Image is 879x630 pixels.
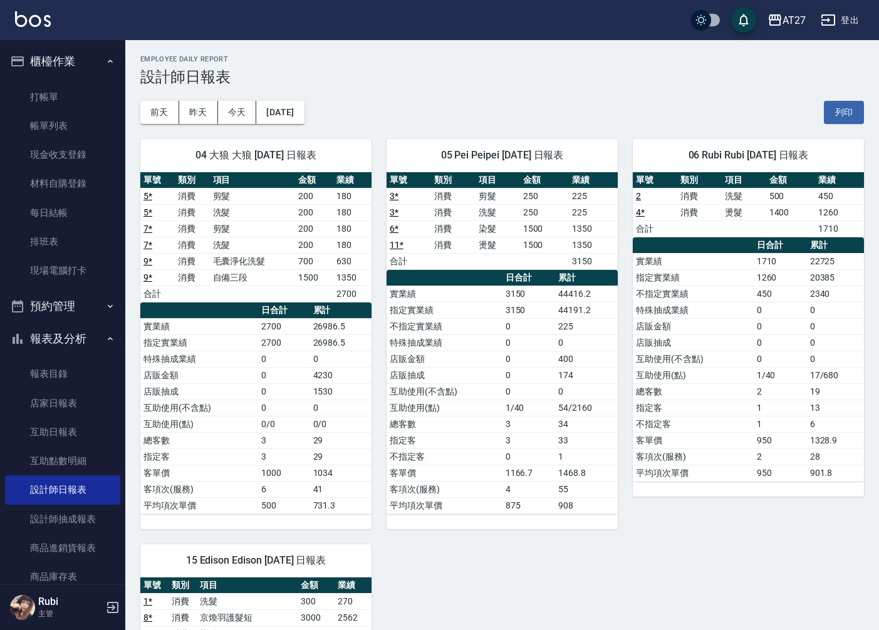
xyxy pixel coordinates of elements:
[476,220,520,237] td: 染髮
[633,253,754,269] td: 實業績
[140,448,258,465] td: 指定客
[431,172,476,188] th: 類別
[5,534,120,562] a: 商品進銷貨報表
[258,351,310,367] td: 0
[140,497,258,514] td: 平均項次單價
[754,383,807,400] td: 2
[197,609,298,626] td: 京煥羽護髮短
[807,302,864,318] td: 0
[210,188,296,204] td: 剪髮
[295,220,333,237] td: 200
[15,11,51,27] img: Logo
[555,400,618,416] td: 54/2160
[722,188,766,204] td: 洗髮
[387,465,502,481] td: 客單價
[387,416,502,432] td: 總客數
[5,389,120,418] a: 店家日報表
[754,334,807,351] td: 0
[502,286,555,302] td: 3150
[502,448,555,465] td: 0
[295,269,333,286] td: 1500
[555,432,618,448] td: 33
[633,367,754,383] td: 互助使用(點)
[633,172,677,188] th: 單號
[807,269,864,286] td: 20385
[38,596,102,608] h5: Rubi
[175,253,209,269] td: 消費
[476,237,520,253] td: 燙髮
[155,149,356,162] span: 04 大狼 大狼 [DATE] 日報表
[520,172,569,188] th: 金額
[555,318,618,334] td: 225
[476,188,520,204] td: 剪髮
[633,448,754,465] td: 客項次(服務)
[431,204,476,220] td: 消費
[555,302,618,318] td: 44191.2
[807,334,864,351] td: 0
[754,416,807,432] td: 1
[555,465,618,481] td: 1468.8
[633,220,677,237] td: 合計
[210,253,296,269] td: 毛囊淨化洗髮
[333,253,372,269] td: 630
[502,318,555,334] td: 0
[258,481,310,497] td: 6
[295,204,333,220] td: 200
[5,418,120,447] a: 互助日報表
[210,220,296,237] td: 剪髮
[569,220,618,237] td: 1350
[310,367,372,383] td: 4230
[555,334,618,351] td: 0
[310,481,372,497] td: 41
[502,465,555,481] td: 1166.7
[258,448,310,465] td: 3
[5,475,120,504] a: 設計師日報表
[387,400,502,416] td: 互助使用(點)
[569,253,618,269] td: 3150
[807,318,864,334] td: 0
[258,432,310,448] td: 3
[807,465,864,481] td: 901.8
[298,609,335,626] td: 3000
[520,220,569,237] td: 1500
[333,220,372,237] td: 180
[754,448,807,465] td: 2
[5,290,120,323] button: 預約管理
[502,497,555,514] td: 875
[310,497,372,514] td: 731.3
[333,286,372,302] td: 2700
[140,172,372,302] table: a dense table
[731,8,756,33] button: save
[298,593,335,609] td: 300
[387,318,502,334] td: 不指定實業績
[555,286,618,302] td: 44416.2
[633,400,754,416] td: 指定客
[633,269,754,286] td: 指定實業績
[310,302,372,319] th: 累計
[387,172,618,270] table: a dense table
[766,188,815,204] td: 500
[140,286,175,302] td: 合計
[179,101,218,124] button: 昨天
[210,172,296,188] th: 項目
[155,554,356,567] span: 15 Edison Edison [DATE] 日報表
[754,367,807,383] td: 1/40
[722,204,766,220] td: 燙髮
[387,367,502,383] td: 店販抽成
[569,188,618,204] td: 225
[175,204,209,220] td: 消費
[175,172,209,188] th: 類別
[310,416,372,432] td: 0/0
[140,465,258,481] td: 客單價
[633,351,754,367] td: 互助使用(不含點)
[754,400,807,416] td: 1
[555,270,618,286] th: 累計
[258,465,310,481] td: 1000
[387,497,502,514] td: 平均項次單價
[258,383,310,400] td: 0
[754,269,807,286] td: 1260
[258,416,310,432] td: 0/0
[169,577,197,594] th: 類別
[633,302,754,318] td: 特殊抽成業績
[310,383,372,400] td: 1530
